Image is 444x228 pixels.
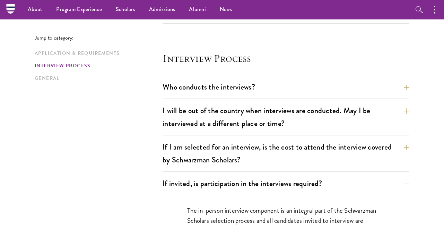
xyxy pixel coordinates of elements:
[163,51,409,65] h4: Interview Process
[35,62,158,69] a: Interview Process
[163,103,409,131] button: I will be out of the country when interviews are conducted. May I be interviewed at a different p...
[163,176,409,191] button: If invited, is participation in the interviews required?
[163,139,409,168] button: If I am selected for an interview, is the cost to attend the interview covered by Schwarzman Scho...
[35,35,163,41] p: Jump to category:
[35,75,158,82] a: General
[163,79,409,95] button: Who conducts the interviews?
[35,50,158,57] a: Application & Requirements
